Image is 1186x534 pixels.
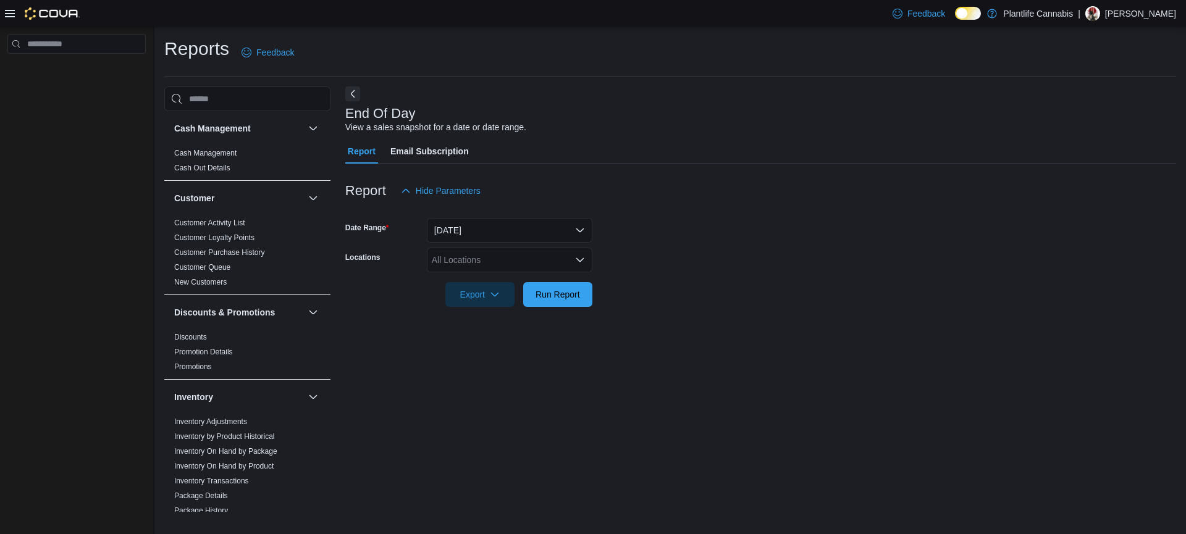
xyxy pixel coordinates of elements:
span: Inventory Adjustments [174,417,247,427]
span: Run Report [536,288,580,301]
span: Feedback [907,7,945,20]
a: Cash Management [174,149,237,157]
button: Open list of options [575,255,585,265]
div: View a sales snapshot for a date or date range. [345,121,526,134]
a: Promotions [174,362,212,371]
span: Promotions [174,362,212,372]
button: Inventory [174,391,303,403]
button: Cash Management [174,122,303,135]
button: Discounts & Promotions [174,306,303,319]
span: Promotion Details [174,347,233,357]
label: Date Range [345,223,389,233]
span: Customer Activity List [174,218,245,228]
a: Inventory On Hand by Package [174,447,277,456]
h3: Discounts & Promotions [174,306,275,319]
div: Customer [164,215,330,294]
p: | [1078,6,1080,21]
span: Inventory On Hand by Product [174,461,274,471]
label: Locations [345,252,381,262]
a: Inventory Adjustments [174,417,247,426]
a: Feedback [888,1,950,26]
button: Next [345,86,360,101]
span: Cash Out Details [174,163,230,173]
button: Inventory [306,390,321,404]
button: Discounts & Promotions [306,305,321,320]
div: Discounts & Promotions [164,330,330,379]
h3: Cash Management [174,122,251,135]
span: Discounts [174,332,207,342]
span: Hide Parameters [416,185,481,197]
button: Run Report [523,282,592,307]
h3: End Of Day [345,106,416,121]
span: Package Details [174,491,228,501]
a: Package Details [174,491,228,500]
a: Inventory by Product Historical [174,432,275,441]
span: Package History [174,506,228,515]
p: Plantlife Cannabis [1003,6,1073,21]
span: Customer Purchase History [174,248,265,257]
a: Customer Queue [174,263,230,272]
button: Cash Management [306,121,321,136]
span: Export [453,282,507,307]
button: Hide Parameters [396,178,486,203]
span: New Customers [174,277,227,287]
button: Customer [174,192,303,204]
h3: Report [345,183,386,198]
a: New Customers [174,278,227,286]
span: Cash Management [174,148,237,158]
span: Customer Loyalty Points [174,233,254,243]
a: Discounts [174,333,207,341]
a: Customer Activity List [174,219,245,227]
h3: Customer [174,192,214,204]
img: Cova [25,7,80,20]
input: Dark Mode [955,7,981,20]
span: Email Subscription [390,139,469,164]
span: Inventory Transactions [174,476,249,486]
nav: Complex example [7,56,146,86]
h3: Inventory [174,391,213,403]
p: [PERSON_NAME] [1105,6,1176,21]
a: Feedback [237,40,299,65]
h1: Reports [164,36,229,61]
button: Export [445,282,515,307]
span: Customer Queue [174,262,230,272]
a: Promotion Details [174,348,233,356]
a: Customer Purchase History [174,248,265,257]
a: Inventory Transactions [174,477,249,485]
a: Inventory On Hand by Product [174,462,274,470]
span: Feedback [256,46,294,59]
div: Sam Kovacs [1085,6,1100,21]
a: Customer Loyalty Points [174,233,254,242]
span: Inventory by Product Historical [174,432,275,441]
button: [DATE] [427,218,592,243]
span: Report [348,139,376,164]
button: Customer [306,191,321,206]
a: Package History [174,506,228,515]
div: Cash Management [164,146,330,180]
a: Cash Out Details [174,164,230,172]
